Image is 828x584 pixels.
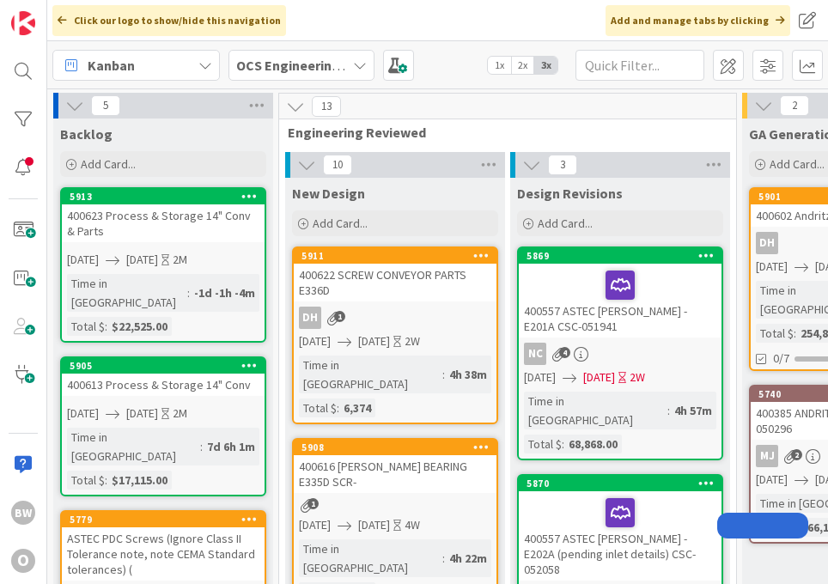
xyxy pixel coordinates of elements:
span: [DATE] [299,332,331,350]
div: 5779 [62,512,265,527]
div: O [11,549,35,573]
span: [DATE] [524,368,556,386]
input: Quick Filter... [575,50,704,81]
a: 5913400623 Process & Storage 14" Conv & Parts[DATE][DATE]2MTime in [GEOGRAPHIC_DATA]:-1d -1h -4mT... [60,187,266,343]
div: $17,115.00 [107,471,172,490]
div: 4W [405,516,420,534]
div: DH [294,307,496,329]
span: [DATE] [67,251,99,269]
div: NC [524,343,546,365]
div: Add and manage tabs by clicking [606,5,790,36]
div: 5870 [527,478,721,490]
div: 4h 22m [445,549,491,568]
span: [DATE] [67,405,99,423]
div: 4h 57m [670,401,716,420]
a: 5911400622 SCREW CONVEYOR PARTS E336DDH[DATE][DATE]2WTime in [GEOGRAPHIC_DATA]:4h 38mTotal $:6,374 [292,246,498,424]
span: Add Card... [81,156,136,172]
div: Time in [GEOGRAPHIC_DATA] [67,274,187,312]
span: [DATE] [299,516,331,534]
div: 2W [630,368,645,386]
div: Time in [GEOGRAPHIC_DATA] [299,539,442,577]
span: : [337,398,339,417]
span: Backlog [60,125,113,143]
span: 3 [548,155,577,175]
span: 2 [791,449,802,460]
span: : [187,283,190,302]
div: 400557 ASTEC [PERSON_NAME] - E202A (pending inlet details) CSC-052058 [519,491,721,581]
a: 5905400613 Process & Storage 14" Conv[DATE][DATE]2MTime in [GEOGRAPHIC_DATA]:7d 6h 1mTotal $:$17,... [60,356,266,496]
div: 400623 Process & Storage 14" Conv & Parts [62,204,265,242]
span: 10 [323,155,352,175]
span: : [105,471,107,490]
div: 2M [173,405,187,423]
div: 400557 ASTEC [PERSON_NAME] - E201A CSC-051941 [519,264,721,338]
span: Design Revisions [517,185,623,202]
div: -1d -1h -4m [190,283,259,302]
div: 5911400622 SCREW CONVEYOR PARTS E336D [294,248,496,301]
span: : [442,549,445,568]
span: : [105,317,107,336]
div: 5869400557 ASTEC [PERSON_NAME] - E201A CSC-051941 [519,248,721,338]
span: Engineering Reviewed [288,124,715,141]
span: Kanban [88,55,135,76]
span: [DATE] [583,368,615,386]
div: 5908400616 [PERSON_NAME] BEARING E335D SCR- [294,440,496,493]
div: $22,525.00 [107,317,172,336]
div: 2M [173,251,187,269]
div: Total $ [524,435,562,453]
span: [DATE] [358,332,390,350]
span: [DATE] [126,405,158,423]
div: 5911 [301,250,496,262]
div: Total $ [67,317,105,336]
div: 6,374 [339,398,375,417]
a: 5869400557 ASTEC [PERSON_NAME] - E201A CSC-051941NC[DATE][DATE]2WTime in [GEOGRAPHIC_DATA]:4h 57m... [517,246,723,460]
span: 1x [488,57,511,74]
div: 5869 [519,248,721,264]
span: 0/7 [773,350,789,368]
div: ASTEC PDC Screws (Ignore Class II Tolerance note, note CEMA Standard tolerances) ( [62,527,265,581]
span: : [442,365,445,384]
div: 5908 [301,441,496,453]
img: Visit kanbanzone.com [11,11,35,35]
div: 400616 [PERSON_NAME] BEARING E335D SCR- [294,455,496,493]
div: 5913400623 Process & Storage 14" Conv & Parts [62,189,265,242]
span: 1 [307,498,319,509]
div: 400622 SCREW CONVEYOR PARTS E336D [294,264,496,301]
div: 5913 [70,191,265,203]
div: DH [756,232,778,254]
span: [DATE] [358,516,390,534]
span: : [562,435,564,453]
div: 5908 [294,440,496,455]
div: Click our logo to show/hide this navigation [52,5,286,36]
div: 5913 [62,189,265,204]
div: 5779ASTEC PDC Screws (Ignore Class II Tolerance note, note CEMA Standard tolerances) ( [62,512,265,581]
span: [DATE] [126,251,158,269]
span: : [200,437,203,456]
div: NC [519,343,721,365]
div: 5905400613 Process & Storage 14" Conv [62,358,265,396]
span: 4 [559,347,570,358]
div: 2W [405,332,420,350]
div: 7d 6h 1m [203,437,259,456]
div: 5870400557 ASTEC [PERSON_NAME] - E202A (pending inlet details) CSC-052058 [519,476,721,581]
div: 5779 [70,514,265,526]
div: Time in [GEOGRAPHIC_DATA] [524,392,667,429]
div: MJ [756,445,778,467]
div: 5911 [294,248,496,264]
b: OCS Engineering Department [236,57,419,74]
span: 3x [534,57,557,74]
div: 5905 [70,360,265,372]
div: 5869 [527,250,721,262]
span: 2x [511,57,534,74]
span: 13 [312,96,341,117]
span: 2 [780,95,809,116]
div: 5870 [519,476,721,491]
div: Time in [GEOGRAPHIC_DATA] [299,356,442,393]
span: 1 [334,311,345,322]
span: [DATE] [756,258,788,276]
span: 5 [91,95,120,116]
span: Add Card... [538,216,593,231]
div: Total $ [299,398,337,417]
div: 68,868.00 [564,435,622,453]
span: [DATE] [756,471,788,489]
